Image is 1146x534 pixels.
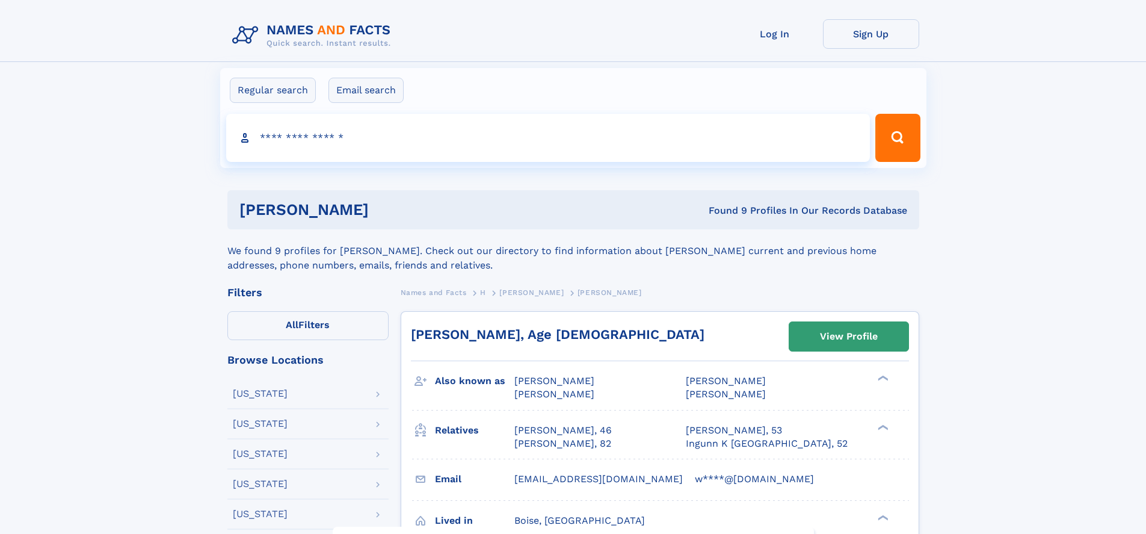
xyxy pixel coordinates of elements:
[227,287,389,298] div: Filters
[875,114,920,162] button: Search Button
[514,424,612,437] a: [PERSON_NAME], 46
[435,371,514,391] h3: Also known as
[514,375,594,387] span: [PERSON_NAME]
[480,285,486,300] a: H
[233,389,288,399] div: [US_STATE]
[328,78,404,103] label: Email search
[727,19,823,49] a: Log In
[227,19,401,52] img: Logo Names and Facts
[233,479,288,489] div: [US_STATE]
[401,285,467,300] a: Names and Facts
[233,509,288,519] div: [US_STATE]
[499,288,564,297] span: [PERSON_NAME]
[875,423,889,431] div: ❯
[514,515,645,526] span: Boise, [GEOGRAPHIC_DATA]
[499,285,564,300] a: [PERSON_NAME]
[538,204,907,217] div: Found 9 Profiles In Our Records Database
[789,322,908,351] a: View Profile
[686,437,848,450] a: Ingunn K [GEOGRAPHIC_DATA], 52
[227,229,919,273] div: We found 9 profiles for [PERSON_NAME]. Check out our directory to find information about [PERSON_...
[823,19,919,49] a: Sign Up
[686,388,766,400] span: [PERSON_NAME]
[411,327,704,342] a: [PERSON_NAME], Age [DEMOGRAPHIC_DATA]
[286,319,298,331] span: All
[686,424,782,437] a: [PERSON_NAME], 53
[514,437,611,450] a: [PERSON_NAME], 82
[435,511,514,531] h3: Lived in
[686,375,766,387] span: [PERSON_NAME]
[480,288,486,297] span: H
[227,311,389,340] label: Filters
[875,514,889,521] div: ❯
[226,114,870,162] input: search input
[875,374,889,382] div: ❯
[233,449,288,459] div: [US_STATE]
[514,473,683,485] span: [EMAIL_ADDRESS][DOMAIN_NAME]
[233,419,288,429] div: [US_STATE]
[435,420,514,441] h3: Relatives
[230,78,316,103] label: Regular search
[227,355,389,365] div: Browse Locations
[435,469,514,489] h3: Email
[514,388,594,400] span: [PERSON_NAME]
[239,202,539,217] h1: [PERSON_NAME]
[578,288,642,297] span: [PERSON_NAME]
[820,323,878,350] div: View Profile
